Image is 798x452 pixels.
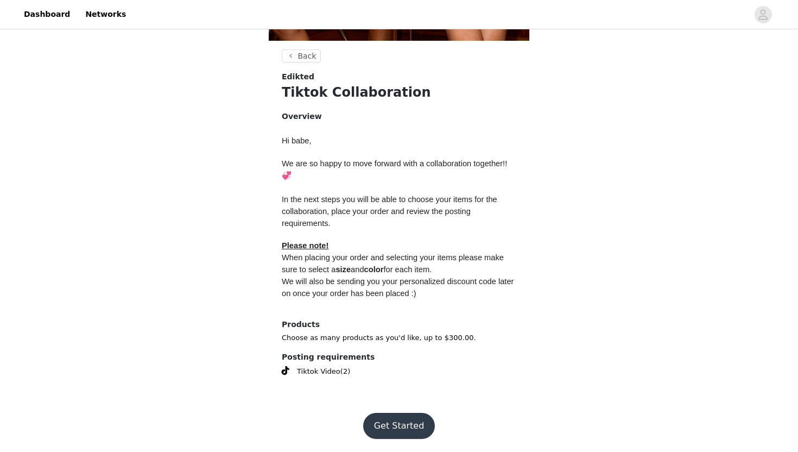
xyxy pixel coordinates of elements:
[282,83,516,102] h1: Tiktok Collaboration
[363,413,435,439] button: Get Started
[282,49,321,62] button: Back
[282,111,516,122] h4: Overview
[282,136,312,145] span: Hi babe,
[335,265,351,274] strong: size
[282,253,506,274] span: When placing your order and selecting your items please make sure to select a and for each item.
[282,351,516,363] h4: Posting requirements
[297,366,340,377] span: Tiktok Video
[79,2,132,27] a: Networks
[758,6,768,23] div: avatar
[282,332,516,343] p: Choose as many products as you'd like, up to $300.00.
[17,2,77,27] a: Dashboard
[282,195,499,228] span: In the next steps you will be able to choose your items for the collaboration, place your order a...
[282,159,509,180] span: We are so happy to move forward with a collaboration together!! 💞
[340,366,350,377] span: (2)
[282,277,516,298] span: We will also be sending you your personalized discount code later on once your order has been pla...
[282,319,516,330] h4: Products
[364,265,384,274] strong: color
[282,241,328,250] span: Please note!
[282,71,314,83] span: Edikted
